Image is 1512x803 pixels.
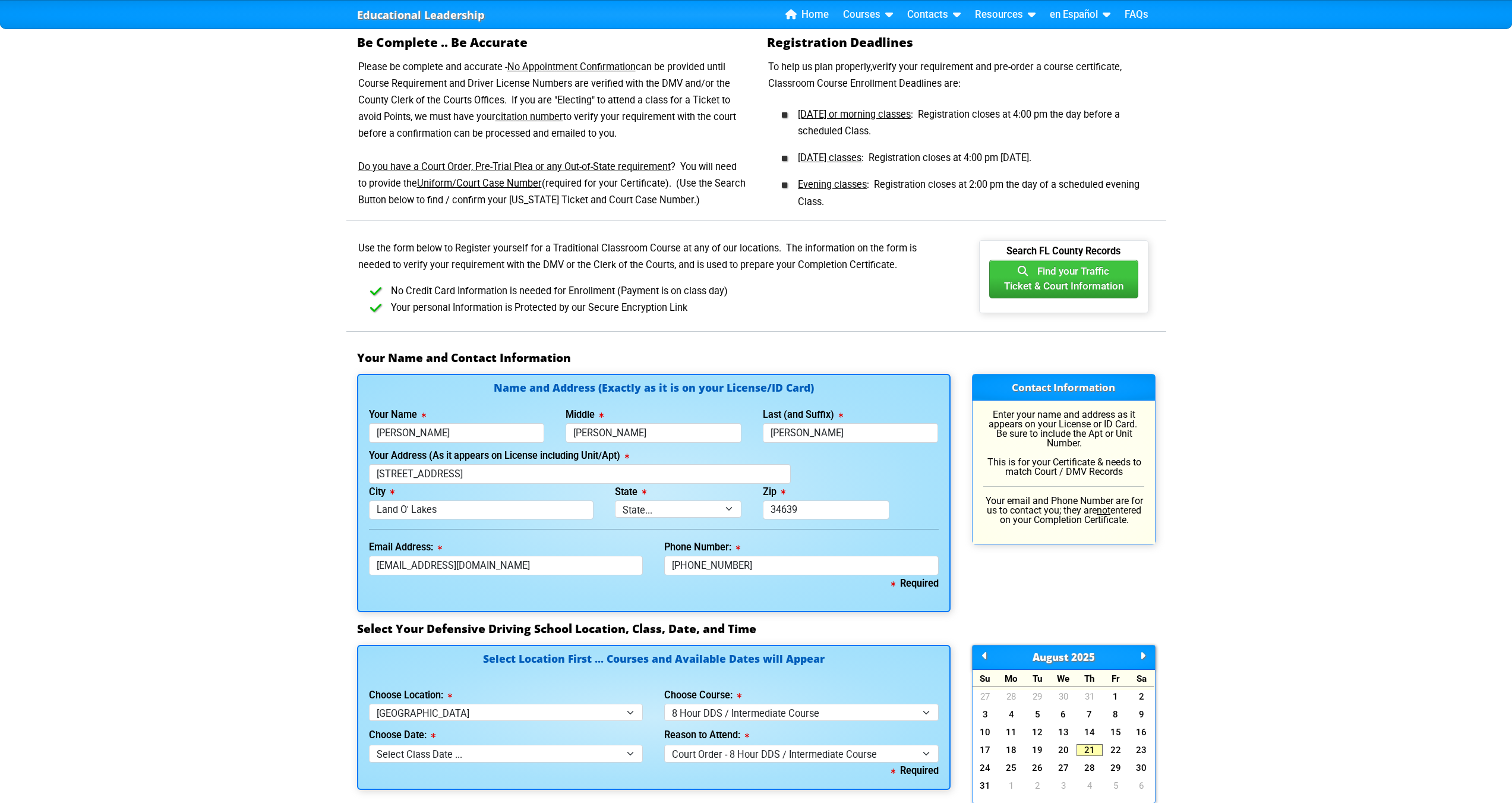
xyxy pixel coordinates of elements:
[1071,650,1095,664] span: 2025
[1103,744,1129,756] a: 22
[1129,726,1155,738] a: 16
[376,300,951,317] li: Your personal Information is Protected by our Secure Encryption Link
[973,726,999,738] a: 10
[1129,691,1155,703] a: 2
[1024,708,1050,720] a: 5
[798,179,867,190] u: Evening classes
[1129,708,1155,720] a: 9
[786,140,1156,167] li: : Registration closes at 4:00 pm [DATE].
[998,726,1024,738] a: 11
[566,410,604,420] label: Middle
[369,487,394,497] label: City
[767,35,1156,49] h2: Registration Deadlines
[369,691,452,700] label: Choose Location:
[357,622,1156,636] h3: Select Your Defensive Driving School Location, Class, Date, and Time
[1129,744,1155,756] a: 23
[763,500,889,520] input: 33123
[973,670,999,687] div: Su
[973,691,999,703] a: 27
[973,762,999,774] a: 24
[369,500,594,520] input: Tallahassee
[566,423,741,443] input: Middle Name
[1103,708,1129,720] a: 8
[1077,691,1103,703] a: 31
[1103,780,1129,792] a: 5
[1129,670,1155,687] div: Sa
[369,383,939,393] h4: Name and Address (Exactly as it is on your License/ID Card)
[1077,762,1103,774] a: 28
[664,556,939,575] input: Where we can reach you
[983,410,1144,477] p: Enter your name and address as it appears on your License or ID Card. Be sure to include the Apt ...
[891,578,939,589] b: Required
[998,780,1024,792] a: 1
[998,744,1024,756] a: 18
[973,374,1155,401] h3: Contact Information
[781,6,834,24] a: Home
[1024,691,1050,703] a: 29
[1120,6,1153,24] a: FAQs
[1129,780,1155,792] a: 6
[970,6,1040,24] a: Resources
[357,5,485,25] a: Educational Leadership
[1050,726,1077,738] a: 13
[902,6,965,24] a: Contacts
[973,744,999,756] a: 17
[983,496,1144,525] p: Your email and Phone Number are for us to contact you; they are entered on your Completion Certif...
[1077,670,1103,687] div: Th
[358,161,671,172] u: Do you have a Court Order, Pre-Trial Plea or any Out-of-State requirement
[1024,670,1050,687] div: Tu
[357,240,951,273] p: Use the form below to Register yourself for a Traditional Classroom Course at any of our location...
[664,691,741,700] label: Choose Course:
[1050,762,1077,774] a: 27
[376,283,951,300] li: No Credit Card Information is needed for Enrollment (Payment is on class day)
[369,730,435,740] label: Choose Date:
[507,61,636,73] u: No Appointment Confirmation
[763,423,939,443] input: Last Name
[989,260,1138,299] button: Find your TrafficTicket & Court Information
[357,35,746,49] h2: Be Complete .. Be Accurate
[369,410,426,420] label: Your Name
[1033,650,1069,664] span: August
[369,451,629,461] label: Your Address (As it appears on License including Unit/Apt)
[1045,6,1115,24] a: en Español
[763,410,843,420] label: Last (and Suffix)
[998,708,1024,720] a: 4
[1024,762,1050,774] a: 26
[1103,726,1129,738] a: 15
[973,780,999,792] a: 31
[417,178,542,189] u: Uniform/Court Case Number
[369,556,643,575] input: myname@domain.com
[763,487,785,497] label: Zip
[1050,691,1077,703] a: 30
[1024,780,1050,792] a: 2
[838,6,898,24] a: Courses
[1097,505,1110,516] u: not
[369,464,791,484] input: 123 Street Name
[664,730,749,740] label: Reason to Attend:
[1077,780,1103,792] a: 4
[1006,245,1120,266] b: Search FL County Records
[357,59,746,209] p: Please be complete and accurate - can be provided until Course Requirement and Driver License Num...
[369,423,545,443] input: First Name
[664,543,740,552] label: Phone Number:
[786,167,1156,211] li: : Registration closes at 2:00 pm the day of a scheduled evening Class.
[998,762,1024,774] a: 25
[1103,691,1129,703] a: 1
[798,152,861,163] u: [DATE] classes
[1024,726,1050,738] a: 12
[495,111,563,122] u: citation number
[998,691,1024,703] a: 28
[891,765,939,776] b: Required
[1103,762,1129,774] a: 29
[1077,726,1103,738] a: 14
[615,487,646,497] label: State
[1050,744,1077,756] a: 20
[369,654,939,678] h4: Select Location First ... Courses and Available Dates will Appear
[998,670,1024,687] div: Mo
[1103,670,1129,687] div: Fr
[1050,780,1077,792] a: 3
[1050,670,1077,687] div: We
[767,59,1156,92] p: To help us plan properly,verify your requirement and pre-order a course certificate, Classroom Co...
[798,109,911,120] u: [DATE] or morning classes
[973,708,999,720] a: 3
